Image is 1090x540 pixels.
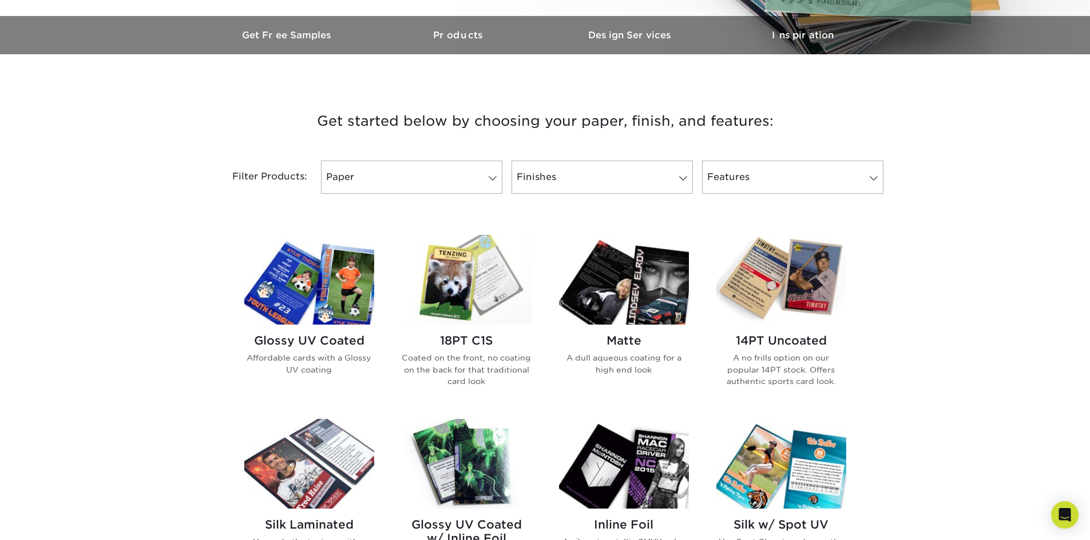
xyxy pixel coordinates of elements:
h3: Get Free Samples [202,30,374,41]
p: A no frills option on our popular 14PT stock. Offers authentic sports card look. [716,352,846,387]
a: Glossy UV Coated Trading Cards Glossy UV Coated Affordable cards with a Glossy UV coating [244,235,374,405]
img: 14PT Uncoated Trading Cards [716,235,846,325]
img: Inline Foil Trading Cards [559,419,689,509]
h2: Matte [559,334,689,347]
a: Get Free Samples [202,16,374,54]
a: Finishes [512,161,693,194]
a: Inspiration [717,16,889,54]
p: Affordable cards with a Glossy UV coating [244,352,374,375]
p: Coated on the front, no coating on the back for that traditional card look [402,352,532,387]
a: Matte Trading Cards Matte A dull aqueous coating for a high end look [559,235,689,405]
h3: Design Services [545,30,717,41]
h2: Glossy UV Coated [244,334,374,347]
img: 18PT C1S Trading Cards [402,235,532,325]
a: Features [702,161,883,194]
div: Filter Products: [202,161,316,194]
img: Glossy UV Coated Trading Cards [244,235,374,325]
img: Matte Trading Cards [559,235,689,325]
a: 18PT C1S Trading Cards 18PT C1S Coated on the front, no coating on the back for that traditional ... [402,235,532,405]
h3: Get started below by choosing your paper, finish, and features: [211,95,880,147]
div: Open Intercom Messenger [1051,501,1079,529]
h2: Silk Laminated [244,518,374,531]
h2: Inline Foil [559,518,689,531]
a: Design Services [545,16,717,54]
img: Silk Laminated Trading Cards [244,419,374,509]
img: Glossy UV Coated w/ Inline Foil Trading Cards [402,419,532,509]
h2: 18PT C1S [402,334,532,347]
a: Products [374,16,545,54]
img: Silk w/ Spot UV Trading Cards [716,419,846,509]
h3: Inspiration [717,30,889,41]
h3: Products [374,30,545,41]
h2: 14PT Uncoated [716,334,846,347]
p: A dull aqueous coating for a high end look [559,352,689,375]
a: 14PT Uncoated Trading Cards 14PT Uncoated A no frills option on our popular 14PT stock. Offers au... [716,235,846,405]
iframe: Google Customer Reviews [3,505,97,536]
h2: Silk w/ Spot UV [716,518,846,531]
a: Paper [321,161,502,194]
